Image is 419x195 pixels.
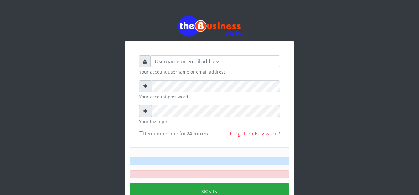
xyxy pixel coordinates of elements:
[186,130,208,137] b: 24 hours
[151,55,280,67] input: Username or email address
[139,69,280,75] small: Your account username or email address
[139,131,143,135] input: Remember me for24 hours
[139,93,280,100] small: Your account password
[230,130,280,137] a: Forgotten Password?
[139,130,208,137] label: Remember me for
[139,118,280,125] small: Your login pin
